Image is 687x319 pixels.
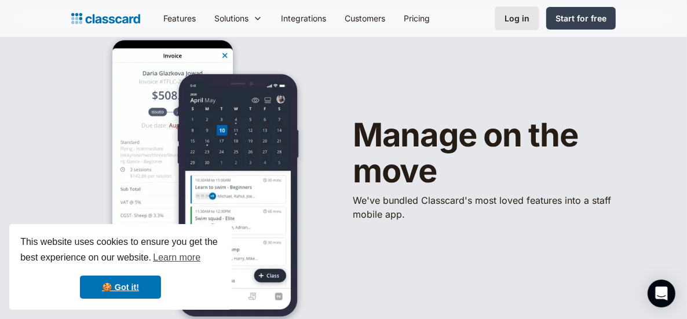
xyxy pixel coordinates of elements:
div: cookieconsent [9,224,232,310]
h1: Manage on the move [353,118,616,189]
a: Customers [335,5,394,31]
span: This website uses cookies to ensure you get the best experience on our website. [20,235,221,266]
a: dismiss cookie message [80,276,161,299]
a: Log in [495,6,539,30]
div: Log in [505,12,529,24]
a: Logo [71,10,140,27]
p: We've bundled ​Classcard's most loved features into a staff mobile app. [353,193,616,221]
div: Solutions [214,12,249,24]
a: Start for free [546,7,616,30]
div: Open Intercom Messenger [648,280,675,307]
a: Integrations [272,5,335,31]
div: Solutions [205,5,272,31]
a: learn more about cookies [151,249,202,266]
div: Start for free [556,12,606,24]
a: Pricing [394,5,439,31]
a: Features [154,5,205,31]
